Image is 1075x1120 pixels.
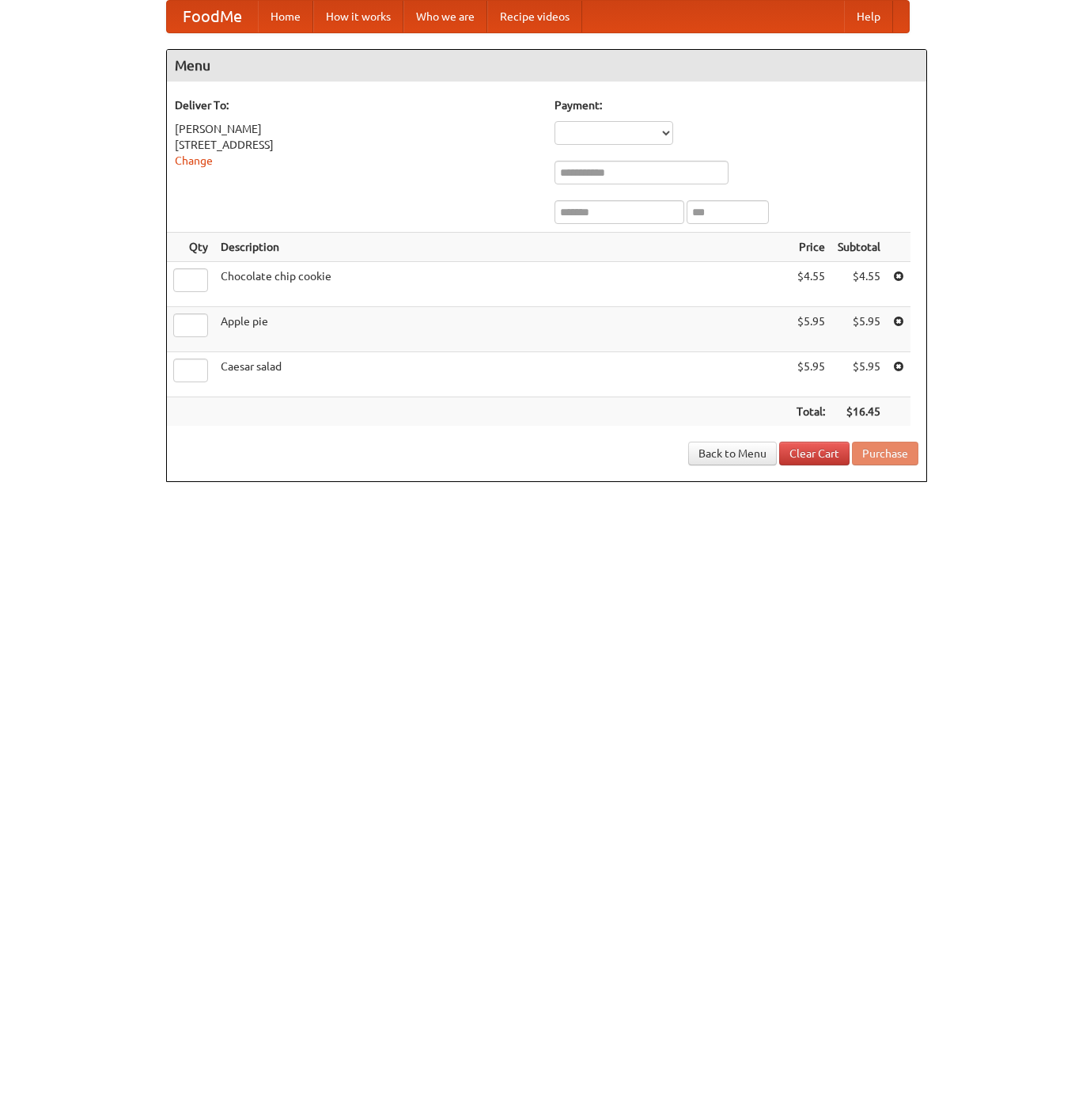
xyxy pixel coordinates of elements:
[313,1,403,32] a: How it works
[831,233,887,262] th: Subtotal
[258,1,313,32] a: Home
[487,1,582,32] a: Recipe videos
[175,154,213,167] a: Change
[831,352,887,397] td: $5.95
[790,233,831,262] th: Price
[214,352,790,397] td: Caesar salad
[831,262,887,307] td: $4.55
[844,1,893,32] a: Help
[790,307,831,352] td: $5.95
[175,97,539,113] h5: Deliver To:
[790,262,831,307] td: $4.55
[831,397,887,427] th: $16.45
[167,233,214,262] th: Qty
[403,1,487,32] a: Who we are
[167,50,926,82] h4: Menu
[214,262,790,307] td: Chocolate chip cookie
[214,233,790,262] th: Description
[167,1,258,32] a: FoodMe
[555,97,918,113] h5: Payment:
[175,137,539,153] div: [STREET_ADDRESS]
[688,442,777,465] a: Back to Menu
[779,442,850,465] a: Clear Cart
[831,307,887,352] td: $5.95
[214,307,790,352] td: Apple pie
[175,121,539,137] div: [PERSON_NAME]
[790,397,831,427] th: Total:
[790,352,831,397] td: $5.95
[852,442,918,465] button: Purchase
